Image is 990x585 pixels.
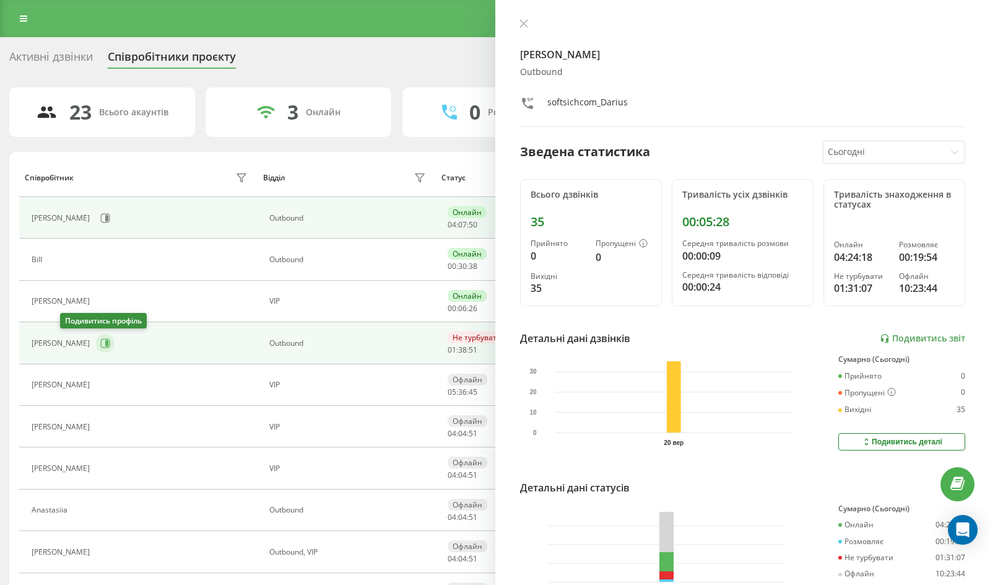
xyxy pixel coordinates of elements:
[957,405,965,414] div: 35
[531,249,586,263] div: 0
[448,415,487,427] div: Офлайн
[448,429,477,438] div: : :
[32,339,93,348] div: [PERSON_NAME]
[948,515,978,545] div: Open Intercom Messenger
[448,221,477,229] div: : :
[520,331,630,346] div: Детальні дані дзвінків
[458,428,467,439] span: 04
[458,303,467,314] span: 06
[32,255,45,264] div: Bill
[531,281,586,296] div: 35
[306,107,341,118] div: Онлайн
[531,214,651,229] div: 35
[32,423,93,431] div: [PERSON_NAME]
[269,297,428,306] div: VIP
[25,174,74,182] div: Співробітник
[448,345,456,355] span: 01
[448,261,456,271] span: 00
[448,248,487,260] div: Онлайн
[9,50,93,69] div: Активні дзвінки
[936,537,965,546] div: 00:19:54
[838,355,965,364] div: Сумарно (Сьогодні)
[682,249,803,263] div: 00:00:09
[448,206,487,218] div: Онлайн
[469,219,477,230] span: 50
[458,261,467,271] span: 30
[269,214,428,222] div: Оutbound
[32,380,93,389] div: [PERSON_NAME]
[458,553,467,564] span: 04
[269,464,428,473] div: VIP
[531,272,586,281] div: Вихідні
[469,100,480,124] div: 0
[448,540,487,552] div: Офлайн
[531,239,586,248] div: Прийнято
[834,272,890,281] div: Не турбувати
[531,190,651,200] div: Всього дзвінків
[520,480,630,495] div: Детальні дані статусів
[469,512,477,522] span: 51
[469,553,477,564] span: 51
[834,250,890,265] div: 04:24:18
[448,388,477,397] div: : :
[458,219,467,230] span: 07
[936,553,965,562] div: 01:31:07
[448,555,477,563] div: : :
[838,537,884,546] div: Розмовляє
[448,304,477,313] div: : :
[682,190,803,200] div: Тривалість усіх дзвінків
[269,423,428,431] div: VIP
[469,428,477,439] span: 51
[532,429,536,436] text: 0
[961,372,965,380] div: 0
[448,428,456,439] span: 04
[448,332,506,343] div: Не турбувати
[458,512,467,522] span: 04
[269,548,428,556] div: Оutbound, VIP
[448,471,477,480] div: : :
[838,504,965,513] div: Сумарно (Сьогодні)
[32,506,71,514] div: Anastasiia
[469,261,477,271] span: 38
[880,333,965,344] a: Подивитись звіт
[838,433,965,451] button: Подивитись деталі
[899,250,955,265] div: 00:19:54
[838,553,893,562] div: Не турбувати
[448,513,477,522] div: : :
[469,470,477,480] span: 51
[32,548,93,556] div: [PERSON_NAME]
[269,339,428,348] div: Оutbound
[861,437,942,447] div: Подивитись деталі
[32,464,93,473] div: [PERSON_NAME]
[488,107,548,118] div: Розмовляють
[448,553,456,564] span: 04
[448,374,487,385] div: Офлайн
[520,143,650,161] div: Зведена статистика
[529,389,537,395] text: 20
[838,570,874,578] div: Офлайн
[448,303,456,314] span: 00
[936,521,965,529] div: 04:24:18
[69,100,92,124] div: 23
[469,303,477,314] span: 26
[838,388,896,398] div: Пропущені
[936,570,965,578] div: 10:23:44
[520,47,966,62] h4: [PERSON_NAME]
[469,387,477,397] span: 45
[448,499,487,511] div: Офлайн
[448,457,487,468] div: Офлайн
[441,174,466,182] div: Статус
[269,255,428,264] div: Оutbound
[32,214,93,222] div: [PERSON_NAME]
[899,272,955,281] div: Офлайн
[458,387,467,397] span: 36
[664,439,684,446] text: 20 вер
[99,107,168,118] div: Всього акаунтів
[529,368,537,375] text: 30
[32,297,93,306] div: [PERSON_NAME]
[108,50,236,69] div: Співробітники проєкту
[961,388,965,398] div: 0
[448,346,477,354] div: : :
[448,470,456,480] span: 04
[269,506,428,514] div: Оutbound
